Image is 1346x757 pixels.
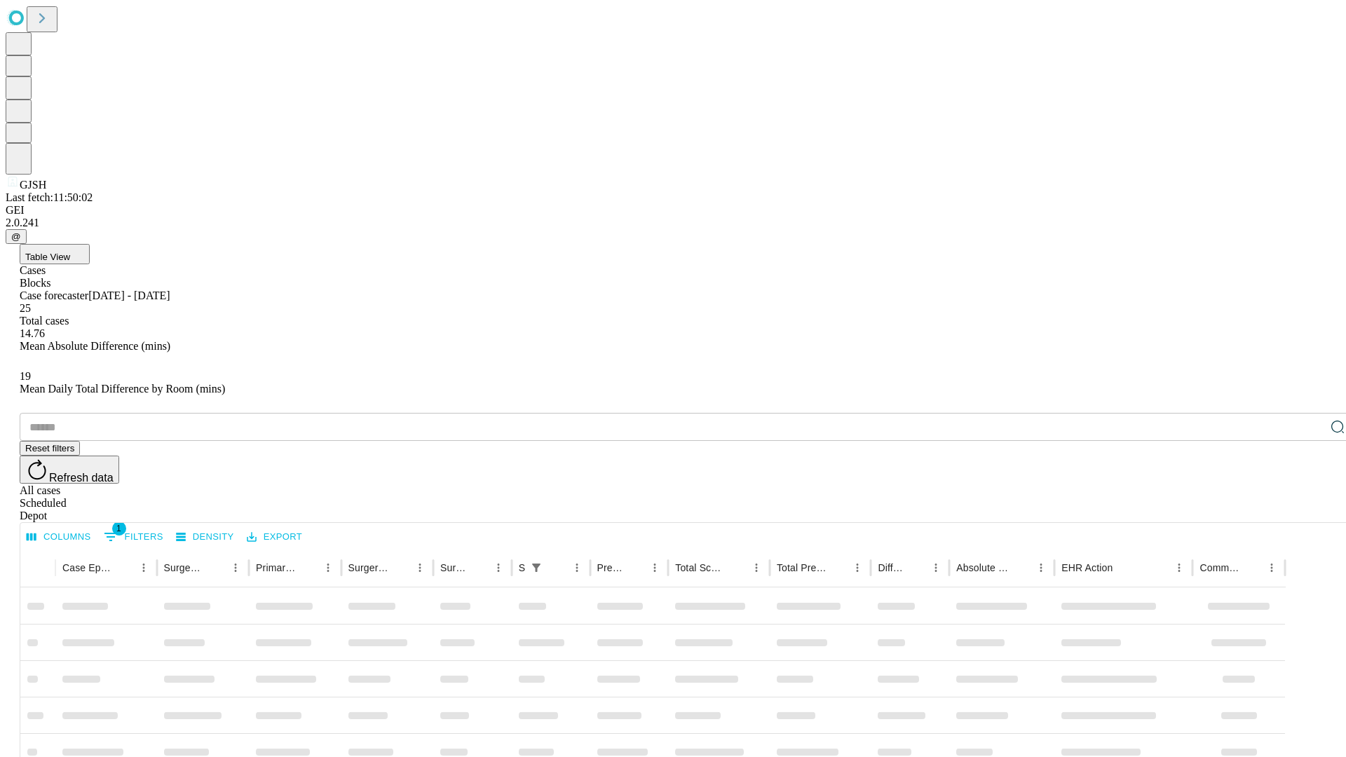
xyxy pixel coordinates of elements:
span: 14.76 [20,327,45,339]
div: Total Scheduled Duration [675,562,726,573]
div: 1 active filter [526,558,546,578]
button: Select columns [23,526,95,548]
button: Sort [625,558,645,578]
button: Menu [1262,558,1282,578]
div: 2.0.241 [6,217,1340,229]
button: Sort [299,558,318,578]
div: EHR Action [1061,562,1113,573]
button: Sort [469,558,489,578]
button: Refresh data [20,456,119,484]
span: 25 [20,302,31,314]
span: GJSH [20,179,46,191]
button: @ [6,229,27,244]
button: Menu [489,558,508,578]
span: @ [11,231,21,242]
div: Scheduled In Room Duration [519,562,525,573]
span: Mean Daily Total Difference by Room (mins) [20,383,225,395]
div: Case Epic Id [62,562,113,573]
span: Reset filters [25,443,74,453]
button: Show filters [100,526,167,548]
button: Sort [390,558,410,578]
button: Reset filters [20,441,80,456]
button: Menu [318,558,338,578]
button: Sort [828,558,848,578]
span: 1 [112,521,126,536]
button: Sort [1012,558,1031,578]
button: Menu [1031,558,1051,578]
button: Menu [1169,558,1189,578]
button: Menu [645,558,665,578]
button: Menu [848,558,867,578]
div: Predicted In Room Duration [597,562,625,573]
button: Sort [548,558,567,578]
button: Menu [747,558,766,578]
span: Last fetch: 11:50:02 [6,191,93,203]
span: Table View [25,252,70,262]
button: Menu [926,558,946,578]
div: Surgery Date [440,562,468,573]
div: Primary Service [256,562,297,573]
span: Refresh data [49,472,114,484]
div: Surgeon Name [164,562,205,573]
button: Sort [906,558,926,578]
button: Menu [134,558,154,578]
button: Sort [1114,558,1134,578]
button: Menu [410,558,430,578]
span: 19 [20,370,31,382]
button: Sort [114,558,134,578]
button: Menu [567,558,587,578]
span: Total cases [20,315,69,327]
span: Mean Absolute Difference (mins) [20,340,170,352]
button: Sort [1242,558,1262,578]
button: Density [172,526,238,548]
span: [DATE] - [DATE] [88,289,170,301]
button: Sort [206,558,226,578]
button: Menu [226,558,245,578]
button: Show filters [526,558,546,578]
div: GEI [6,204,1340,217]
button: Table View [20,244,90,264]
div: Surgery Name [348,562,389,573]
div: Difference [878,562,905,573]
div: Comments [1199,562,1240,573]
div: Total Predicted Duration [777,562,827,573]
button: Export [243,526,306,548]
span: Case forecaster [20,289,88,301]
button: Sort [727,558,747,578]
div: Absolute Difference [956,562,1010,573]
